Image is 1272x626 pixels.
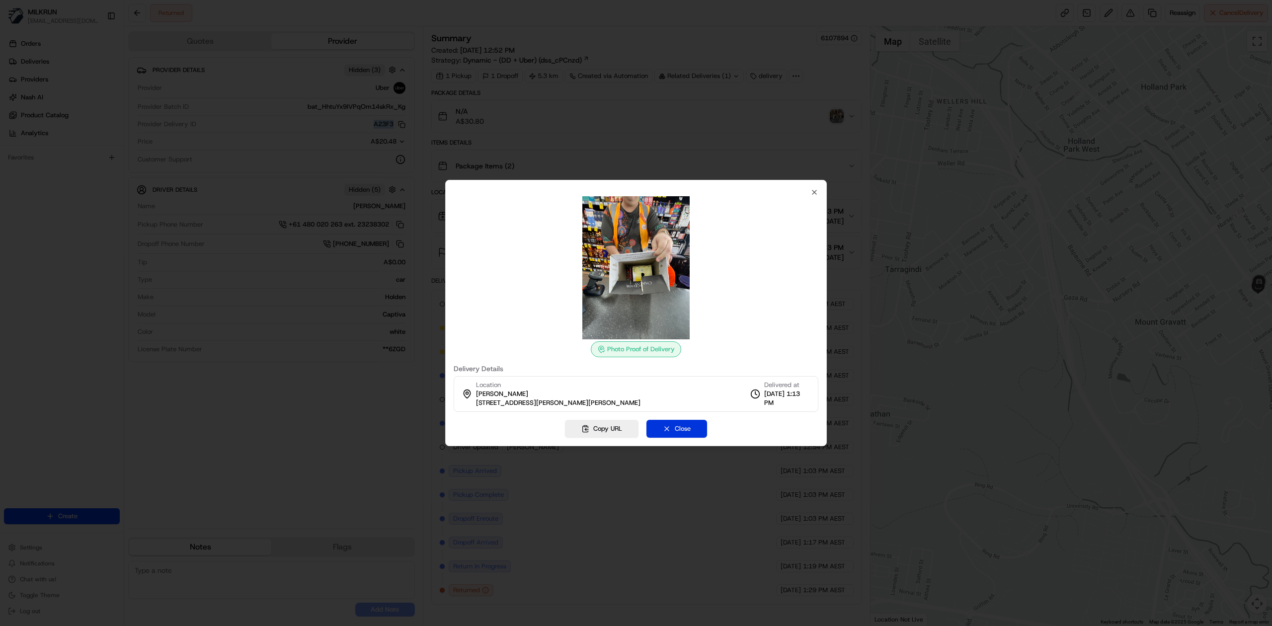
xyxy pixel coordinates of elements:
[476,381,501,390] span: Location
[591,341,681,357] div: Photo Proof of Delivery
[564,196,708,339] img: photo_proof_of_delivery image
[764,381,810,390] span: Delivered at
[646,420,707,438] button: Close
[454,365,818,372] label: Delivery Details
[476,390,528,398] span: [PERSON_NAME]
[476,398,640,407] span: [STREET_ADDRESS][PERSON_NAME][PERSON_NAME]
[764,390,810,407] span: [DATE] 1:13 PM
[565,420,638,438] button: Copy URL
